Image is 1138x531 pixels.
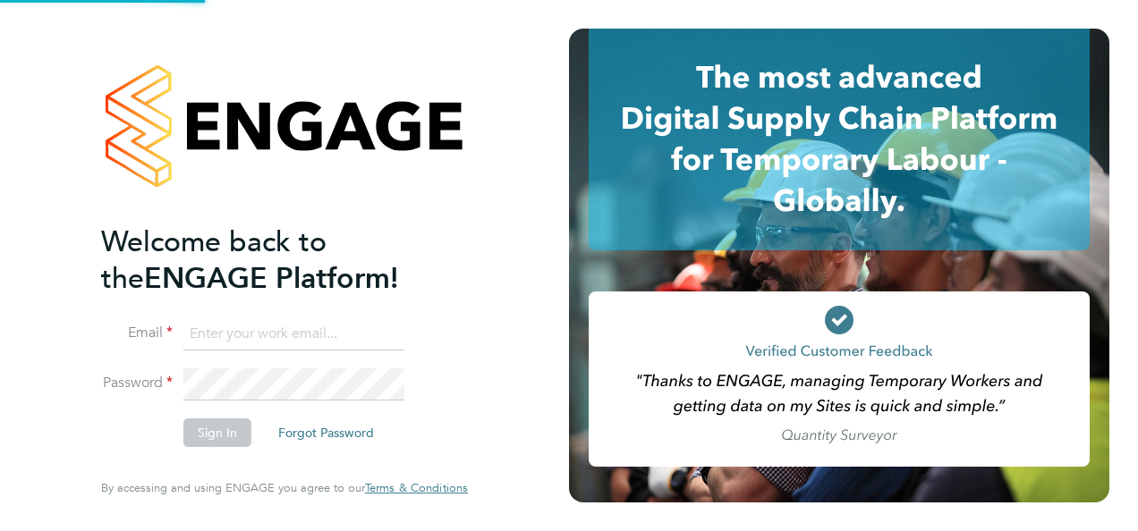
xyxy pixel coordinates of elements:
[264,418,388,447] button: Forgot Password
[101,224,327,296] span: Welcome back to the
[101,374,173,392] label: Password
[101,223,450,297] h2: ENGAGE Platform!
[183,418,251,447] button: Sign In
[101,480,468,495] span: By accessing and using ENGAGE you agree to our
[183,318,404,350] input: Enter your work email...
[365,480,468,495] span: Terms & Conditions
[101,324,173,342] label: Email
[365,481,468,495] a: Terms & Conditions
